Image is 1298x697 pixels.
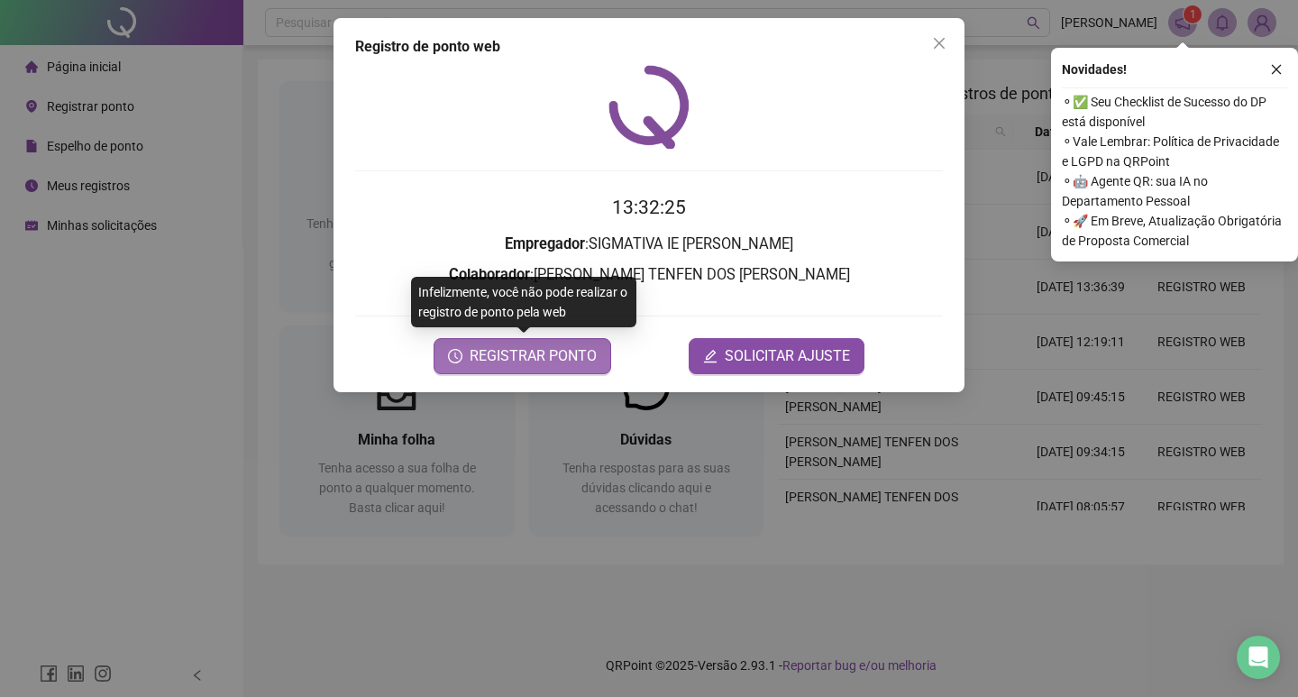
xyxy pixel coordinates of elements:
div: Open Intercom Messenger [1237,636,1280,679]
button: REGISTRAR PONTO [434,338,611,374]
button: editSOLICITAR AJUSTE [689,338,864,374]
strong: Empregador [505,235,585,252]
span: ⚬ ✅ Seu Checklist de Sucesso do DP está disponível [1062,92,1287,132]
span: REGISTRAR PONTO [470,345,597,367]
div: Infelizmente, você não pode realizar o registro de ponto pela web [411,277,636,327]
span: ⚬ Vale Lembrar: Política de Privacidade e LGPD na QRPoint [1062,132,1287,171]
div: Registro de ponto web [355,36,943,58]
span: clock-circle [448,349,462,363]
span: close [932,36,946,50]
span: edit [703,349,718,363]
img: QRPoint [608,65,690,149]
span: close [1270,63,1283,76]
h3: : [PERSON_NAME] TENFEN DOS [PERSON_NAME] [355,263,943,287]
time: 13:32:25 [612,197,686,218]
button: Close [925,29,954,58]
span: ⚬ 🤖 Agente QR: sua IA no Departamento Pessoal [1062,171,1287,211]
span: Novidades ! [1062,60,1127,79]
span: SOLICITAR AJUSTE [725,345,850,367]
strong: Colaborador [449,266,530,283]
h3: : SIGMATIVA IE [PERSON_NAME] [355,233,943,256]
span: ⚬ 🚀 Em Breve, Atualização Obrigatória de Proposta Comercial [1062,211,1287,251]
